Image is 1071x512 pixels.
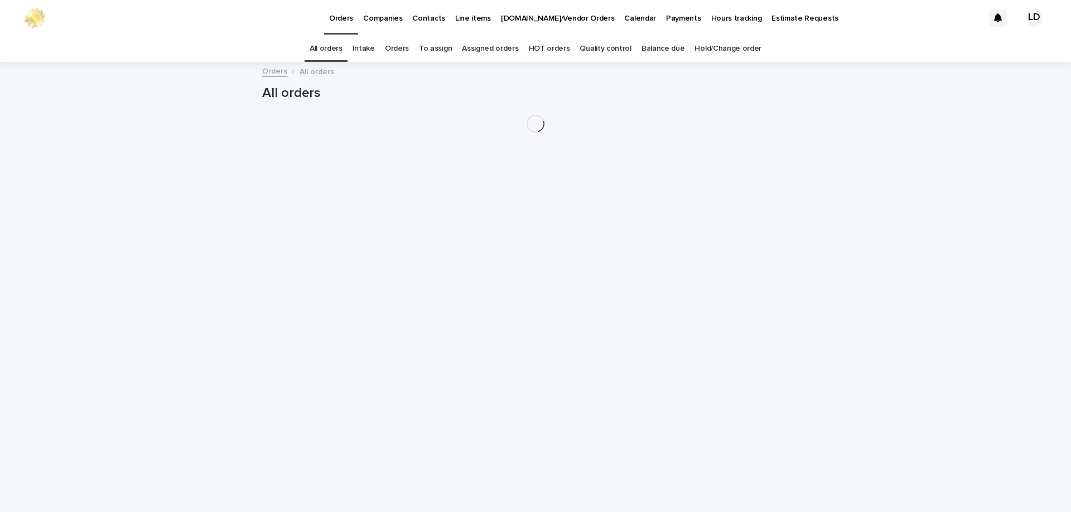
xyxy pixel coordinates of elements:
a: Orders [385,36,409,62]
a: HOT orders [529,36,570,62]
a: Intake [353,36,375,62]
a: To assign [419,36,452,62]
a: Orders [262,64,287,77]
a: All orders [310,36,342,62]
p: All orders [300,65,334,77]
div: LD [1025,9,1043,27]
a: Hold/Change order [694,36,761,62]
h1: All orders [262,85,809,101]
a: Assigned orders [462,36,518,62]
a: Quality control [580,36,631,62]
a: Balance due [641,36,685,62]
img: 0ffKfDbyRa2Iv8hnaAqg [22,7,47,29]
